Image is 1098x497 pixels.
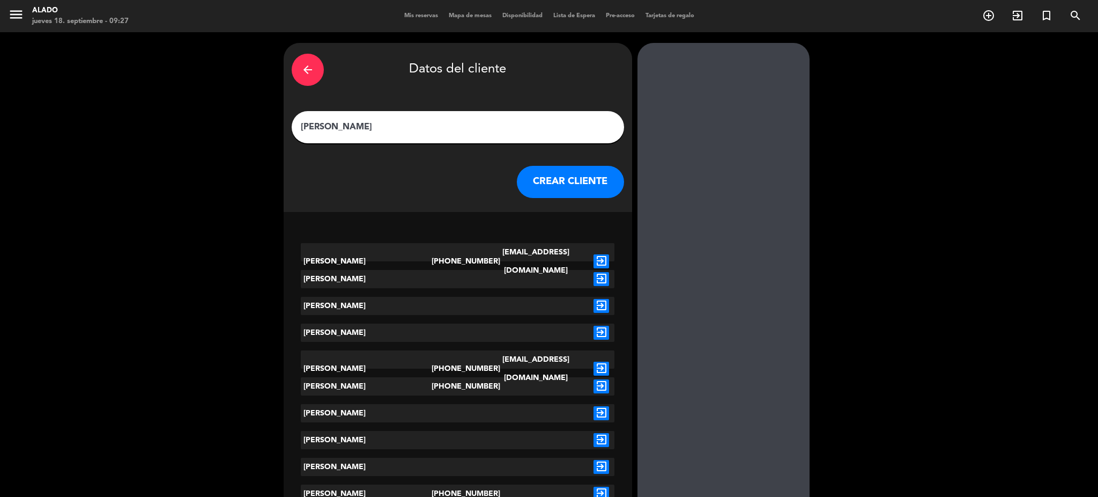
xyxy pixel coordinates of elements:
div: [PHONE_NUMBER] [432,377,484,396]
div: [PERSON_NAME] [301,458,432,476]
div: Datos del cliente [292,51,624,89]
i: exit_to_app [593,379,609,393]
div: [PHONE_NUMBER] [432,350,484,387]
div: [PERSON_NAME] [301,377,432,396]
div: [PERSON_NAME] [301,324,432,342]
input: Escriba nombre, correo electrónico o número de teléfono... [300,120,616,135]
button: CREAR CLIENTE [517,166,624,198]
i: exit_to_app [593,362,609,376]
div: [PERSON_NAME] [301,350,432,387]
div: [EMAIL_ADDRESS][DOMAIN_NAME] [484,243,588,280]
span: Mis reservas [399,13,443,19]
i: exit_to_app [593,254,609,268]
i: search [1069,9,1082,22]
i: exit_to_app [593,406,609,420]
div: Alado [32,5,129,16]
span: Tarjetas de regalo [640,13,700,19]
button: menu [8,6,24,26]
div: jueves 18. septiembre - 09:27 [32,16,129,27]
i: exit_to_app [593,272,609,286]
i: turned_in_not [1040,9,1053,22]
i: exit_to_app [593,326,609,340]
i: exit_to_app [593,299,609,313]
i: exit_to_app [593,433,609,447]
i: menu [8,6,24,23]
i: exit_to_app [1011,9,1024,22]
div: [PHONE_NUMBER] [432,243,484,280]
i: exit_to_app [593,460,609,474]
span: Pre-acceso [600,13,640,19]
div: [PERSON_NAME] [301,431,432,449]
div: [PERSON_NAME] [301,404,432,422]
i: arrow_back [301,63,314,76]
i: add_circle_outline [982,9,995,22]
div: [PERSON_NAME] [301,270,432,288]
div: [PERSON_NAME] [301,243,432,280]
span: Mapa de mesas [443,13,497,19]
div: [EMAIL_ADDRESS][DOMAIN_NAME] [484,350,588,387]
div: [PERSON_NAME] [301,297,432,315]
span: Lista de Espera [548,13,600,19]
span: Disponibilidad [497,13,548,19]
